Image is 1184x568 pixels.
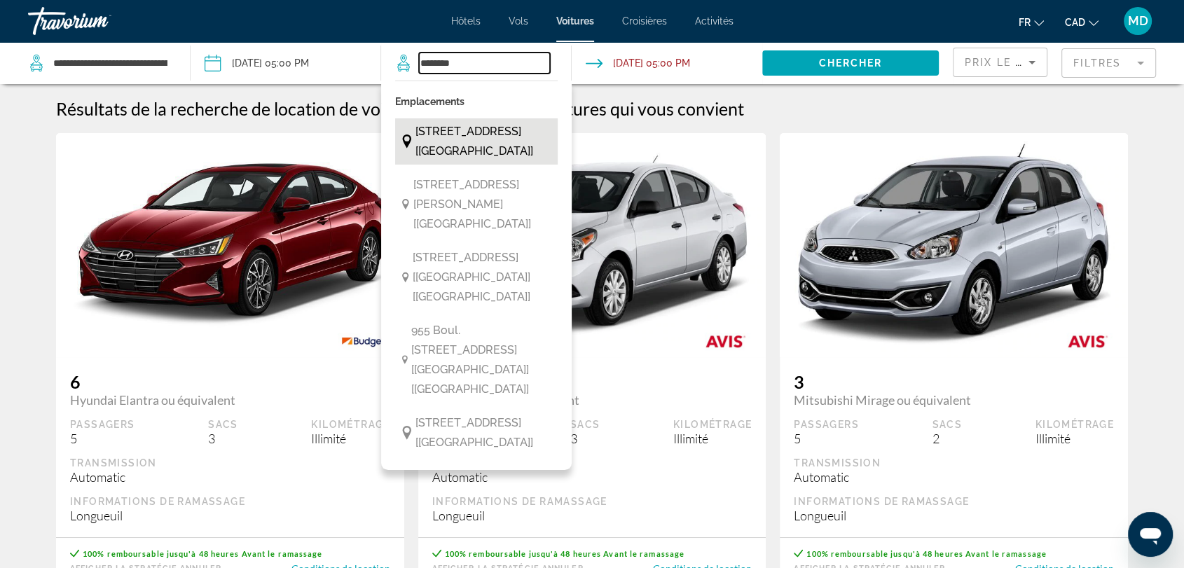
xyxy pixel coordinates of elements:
[70,392,390,408] span: Hyundai Elantra ou équivalent
[794,418,859,431] div: Passagers
[695,15,734,27] a: Activités
[70,469,390,485] div: Automatic
[570,431,600,446] div: 3
[56,98,417,119] h1: Résultats de la recherche de location de voiture
[794,371,1114,392] span: 3
[794,392,1114,408] span: Mitsubishi Mirage ou équivalent
[965,54,1035,71] mat-select: Sort by
[1128,512,1173,557] iframe: Bouton de lancement de la fenêtre de messagerie
[70,371,390,392] span: 6
[1035,418,1114,431] div: Kilométrage
[1035,431,1114,446] div: Illimité
[806,549,1046,558] span: 100% remboursable jusqu'à 48 heures Avant le ramassage
[432,495,752,508] div: Informations de ramassage
[445,549,684,558] span: 100% remboursable jusqu'à 48 heures Avant le ramassage
[1047,326,1128,357] img: AVIS
[1019,12,1044,32] button: Change language
[413,248,551,307] span: [STREET_ADDRESS] [[GEOGRAPHIC_DATA]] [[GEOGRAPHIC_DATA]]
[794,495,1114,508] div: Informations de ramassage
[622,15,667,27] a: Croisières
[794,457,1114,469] div: Transmission
[794,508,1114,523] div: Longueuil
[395,410,558,456] button: [STREET_ADDRESS] [[GEOGRAPHIC_DATA]]
[70,457,390,469] div: Transmission
[205,42,309,84] button: Pickup date: Oct 07, 2025 05:00 PM
[1065,17,1085,28] span: CAD
[395,317,558,403] button: 955 Boul. [STREET_ADDRESS] [[GEOGRAPHIC_DATA]] [[GEOGRAPHIC_DATA]]
[1128,14,1148,28] span: MD
[932,431,962,446] div: 2
[586,42,690,84] button: Drop-off date: Oct 13, 2025 05:00 PM
[83,549,322,558] span: 100% remboursable jusqu'à 48 heures Avant le ramassage
[411,321,551,399] span: 955 Boul. [STREET_ADDRESS] [[GEOGRAPHIC_DATA]] [[GEOGRAPHIC_DATA]]
[451,98,744,119] span: Location de voitures qui vous convient
[1120,6,1156,36] button: User Menu
[413,175,551,234] span: [STREET_ADDRESS][PERSON_NAME] [[GEOGRAPHIC_DATA]]
[432,469,752,485] div: Automatic
[794,431,859,446] div: 5
[311,431,390,446] div: Illimité
[415,413,551,452] span: [STREET_ADDRESS] [[GEOGRAPHIC_DATA]]
[780,134,1128,357] img: primary.png
[432,371,752,392] span: 4
[70,508,390,523] div: Longueuil
[673,418,752,431] div: Kilométrage
[685,326,766,357] img: AVIS
[430,98,744,119] h2: 10
[451,15,481,27] a: Hôtels
[432,508,752,523] div: Longueuil
[208,431,238,446] div: 3
[28,3,168,39] a: Travorium
[932,418,962,431] div: Sacs
[556,15,594,27] a: Voitures
[762,50,939,76] button: Chercher
[208,418,238,431] div: Sacs
[673,431,752,446] div: Illimité
[395,244,558,310] button: [STREET_ADDRESS] [[GEOGRAPHIC_DATA]] [[GEOGRAPHIC_DATA]]
[395,118,558,165] button: [STREET_ADDRESS] [[GEOGRAPHIC_DATA]]
[56,155,404,335] img: primary.png
[570,418,600,431] div: Sacs
[395,92,558,111] p: Emplacements
[1061,48,1156,78] button: Filter
[70,418,135,431] div: Passagers
[395,172,558,237] button: [STREET_ADDRESS][PERSON_NAME] [[GEOGRAPHIC_DATA]]
[1019,17,1031,28] span: fr
[819,57,883,69] span: Chercher
[509,15,528,27] a: Vols
[324,326,404,357] img: BUDGET
[418,146,766,345] img: primary.png
[311,418,390,431] div: Kilométrage
[70,495,390,508] div: Informations de ramassage
[70,431,135,446] div: 5
[415,122,551,161] span: [STREET_ADDRESS] [[GEOGRAPHIC_DATA]]
[794,469,1114,485] div: Automatic
[965,57,1075,68] span: Prix ​​le plus bas
[1065,12,1099,32] button: Change currency
[432,392,752,408] span: Nissan Versa ou équivalent
[432,457,752,469] div: Transmission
